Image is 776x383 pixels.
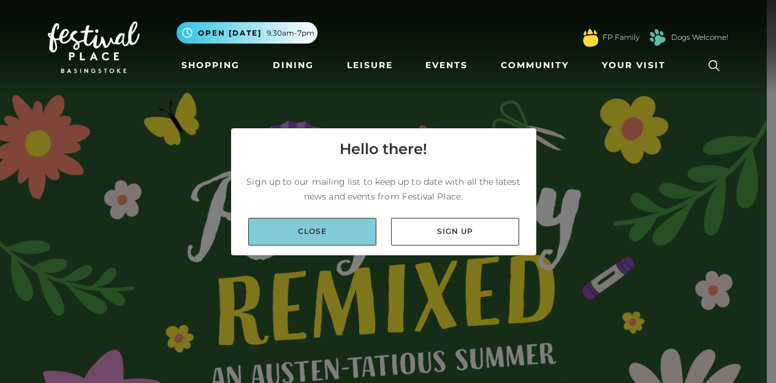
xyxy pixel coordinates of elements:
[391,218,519,246] a: Sign up
[603,32,639,43] a: FP Family
[198,28,262,39] span: Open [DATE]
[597,54,677,77] a: Your Visit
[48,21,140,73] img: Festival Place Logo
[177,22,318,44] button: Open [DATE] 9.30am-7pm
[496,54,574,77] a: Community
[420,54,473,77] a: Events
[241,174,527,204] p: Sign up to our mailing list to keep up to date with all the latest news and events from Festival ...
[342,54,398,77] a: Leisure
[340,138,427,160] h4: Hello there!
[248,218,376,246] a: Close
[602,59,666,72] span: Your Visit
[671,32,728,43] a: Dogs Welcome!
[177,54,245,77] a: Shopping
[267,28,314,39] span: 9.30am-7pm
[268,54,319,77] a: Dining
